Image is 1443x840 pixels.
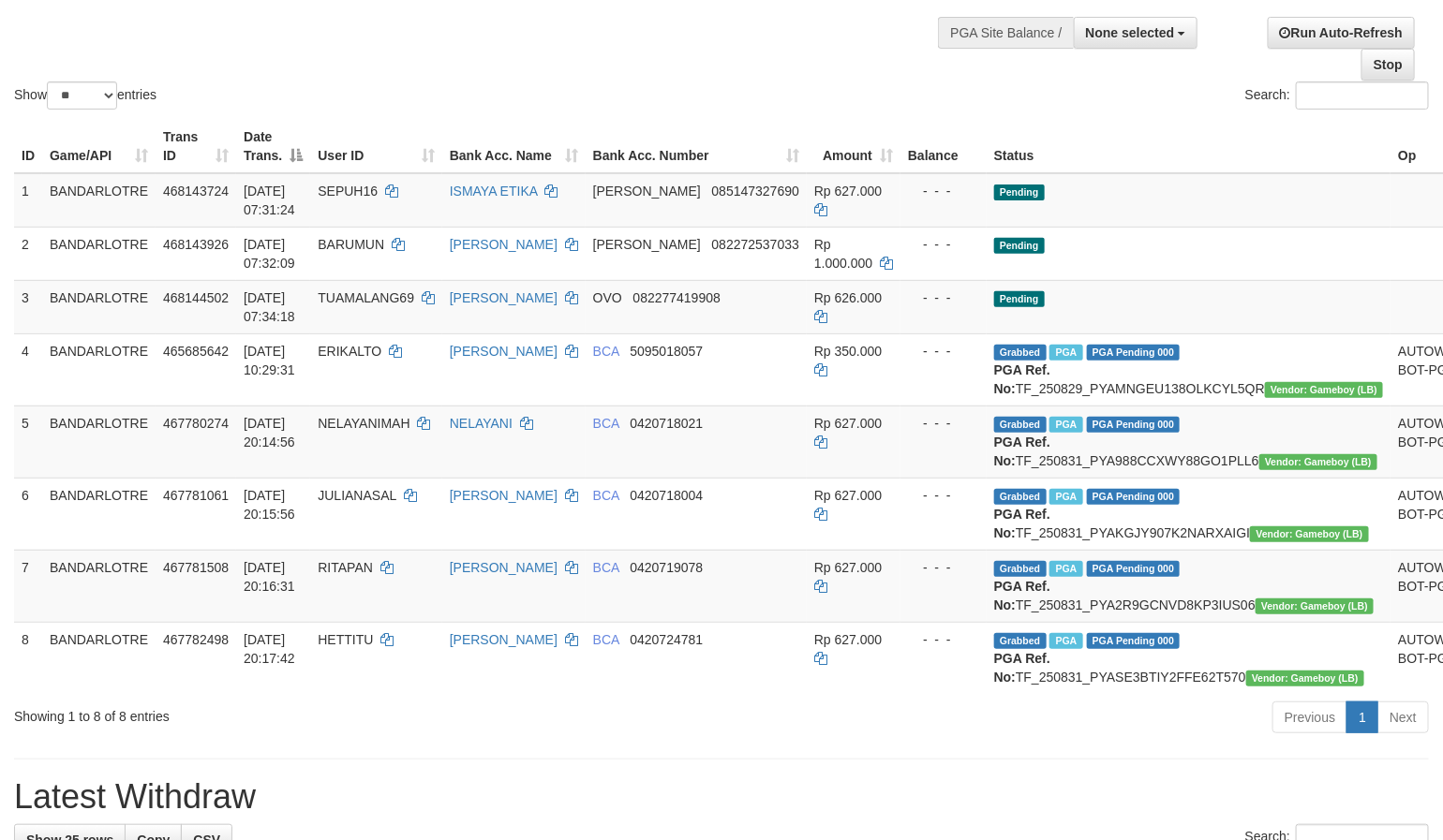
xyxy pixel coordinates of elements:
span: OVO [593,290,622,305]
span: [DATE] 07:31:24 [244,184,295,217]
div: - - - [908,630,979,649]
a: Run Auto-Refresh [1268,17,1415,49]
td: TF_250831_PYA988CCXWY88GO1PLL6 [987,405,1391,478]
span: Rp 627.000 [814,488,882,503]
b: PGA Ref. No: [994,362,1050,396]
span: Rp 1.000.000 [814,237,872,271]
a: [PERSON_NAME] [450,488,558,503]
span: Grabbed [994,345,1047,361]
span: RITAPAN [318,560,373,575]
span: BCA [593,488,619,503]
td: BANDARLOTRE [42,333,156,405]
span: JULIANASAL [318,488,396,503]
span: ERIKALTO [318,344,381,359]
span: PGA Pending [1087,633,1181,649]
td: 7 [14,550,42,622]
span: Vendor URL: https://dashboard.q2checkout.com/secure [1246,671,1364,686]
span: None selected [1086,25,1175,40]
td: 6 [14,478,42,550]
a: Stop [1361,49,1415,81]
div: - - - [908,182,979,200]
th: ID [14,120,42,173]
span: Rp 626.000 [814,290,882,305]
div: - - - [908,558,979,577]
a: ISMAYA ETIKA [450,184,538,199]
th: Status [987,120,1391,173]
span: [DATE] 07:34:18 [244,290,295,324]
td: BANDARLOTRE [42,405,156,478]
div: - - - [908,235,979,254]
b: PGA Ref. No: [994,507,1050,540]
b: PGA Ref. No: [994,651,1050,685]
span: Copy 5095018057 to clipboard [630,344,703,359]
h1: Latest Withdraw [14,778,1429,816]
td: TF_250831_PYASE3BTIY2FFE62T570 [987,622,1391,694]
a: [PERSON_NAME] [450,344,558,359]
input: Search: [1296,81,1429,110]
div: - - - [908,342,979,361]
span: 468144502 [163,290,229,305]
td: TF_250831_PYA2R9GCNVD8KP3IUS06 [987,550,1391,622]
span: Grabbed [994,489,1047,505]
b: PGA Ref. No: [994,579,1050,612]
span: Marked by btaveoaa1 [1049,417,1082,433]
td: 1 [14,173,42,228]
span: BCA [593,416,619,431]
span: 467781508 [163,560,229,575]
a: [PERSON_NAME] [450,632,558,647]
span: Marked by btaveoaa1 [1049,489,1082,505]
td: BANDARLOTRE [42,622,156,694]
span: Pending [994,184,1045,200]
td: BANDARLOTRE [42,550,156,622]
span: Copy 082277419908 to clipboard [633,290,721,305]
a: Previous [1272,701,1347,733]
div: - - - [908,414,979,433]
th: Balance [900,120,987,173]
span: Copy 082272537033 to clipboard [712,237,799,252]
span: Grabbed [994,561,1047,577]
span: Copy 0420719078 to clipboard [630,560,703,575]
a: Next [1377,701,1429,733]
div: - - - [908,486,979,505]
span: [DATE] 07:32:09 [244,237,295,271]
span: SEPUH16 [318,184,378,199]
span: 467782498 [163,632,229,647]
div: Showing 1 to 8 of 8 entries [14,700,588,726]
td: 3 [14,280,42,333]
span: Copy 0420718021 to clipboard [630,416,703,431]
span: Marked by btaveoaa1 [1049,561,1082,577]
span: Rp 350.000 [814,344,882,359]
td: 5 [14,405,42,478]
span: [DATE] 10:29:31 [244,344,295,377]
span: [DATE] 20:16:31 [244,560,295,594]
span: Marked by btaveoaa1 [1049,633,1082,649]
span: HETTITU [318,632,373,647]
span: Vendor URL: https://dashboard.q2checkout.com/secure [1265,382,1383,398]
span: [PERSON_NAME] [593,237,701,252]
span: BCA [593,344,619,359]
span: Grabbed [994,417,1047,433]
td: BANDARLOTRE [42,280,156,333]
span: Copy 0420724781 to clipboard [630,632,703,647]
a: NELAYANI [450,416,513,431]
span: 468143724 [163,184,229,199]
td: TF_250829_PYAMNGEU138OLKCYL5QR [987,333,1391,405]
span: Marked by btaveoaa1 [1049,345,1082,361]
th: Date Trans.: activate to sort column descending [236,120,310,173]
span: Vendor URL: https://dashboard.q2checkout.com/secure [1256,598,1374,614]
td: BANDARLOTRE [42,173,156,228]
span: [DATE] 20:17:42 [244,632,295,666]
label: Search: [1245,81,1429,110]
a: [PERSON_NAME] [450,290,558,305]
td: 4 [14,333,42,405]
span: BCA [593,632,619,647]
span: TUAMALANG69 [318,290,414,305]
span: Copy 0420718004 to clipboard [630,488,703,503]
span: PGA Pending [1087,489,1181,505]
span: PGA Pending [1087,561,1181,577]
a: [PERSON_NAME] [450,560,558,575]
th: Bank Acc. Name: activate to sort column ascending [442,120,586,173]
span: 467780274 [163,416,229,431]
span: 467781061 [163,488,229,503]
th: Game/API: activate to sort column ascending [42,120,156,173]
